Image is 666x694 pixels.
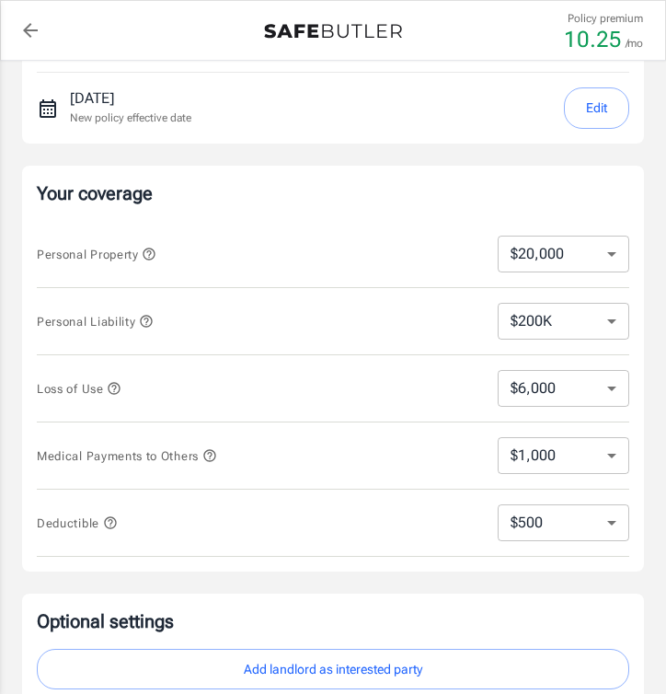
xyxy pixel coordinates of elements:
p: Your coverage [37,180,629,206]
button: Personal Liability [37,310,154,332]
button: Personal Property [37,243,156,265]
button: Edit [564,87,629,129]
span: Personal Liability [37,315,154,329]
img: Back to quotes [264,24,402,39]
button: Add landlord as interested party [37,649,629,690]
button: Deductible [37,512,118,534]
span: Deductible [37,516,118,530]
p: New policy effective date [70,110,191,126]
span: Loss of Use [37,382,121,396]
p: [DATE] [70,87,191,110]
button: Medical Payments to Others [37,445,217,467]
span: Medical Payments to Others [37,449,217,463]
svg: New policy start date [37,98,59,120]
span: Personal Property [37,248,156,261]
p: Policy premium [568,10,643,27]
a: back to quotes [12,12,49,49]
button: Loss of Use [37,377,121,399]
p: Optional settings [37,608,629,634]
p: 10.25 [564,29,622,51]
p: /mo [626,35,643,52]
